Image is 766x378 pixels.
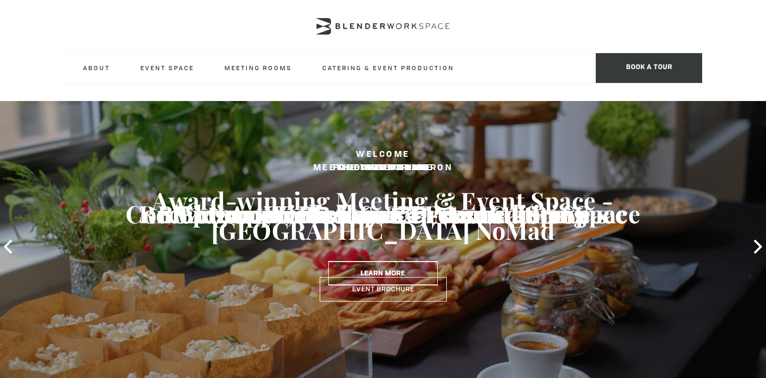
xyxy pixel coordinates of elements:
[132,53,203,82] a: Event Space
[314,53,463,82] a: Catering & Event Production
[216,53,301,82] a: Meeting Rooms
[328,261,438,285] a: Learn More
[74,53,119,82] a: About
[38,148,728,162] h2: Welcome
[320,278,447,302] a: Event Brochure
[38,199,728,229] h3: Elegant, Delicious & 5-star Catering
[596,53,702,83] span: Book a tour
[38,162,728,175] h2: Food & Beverage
